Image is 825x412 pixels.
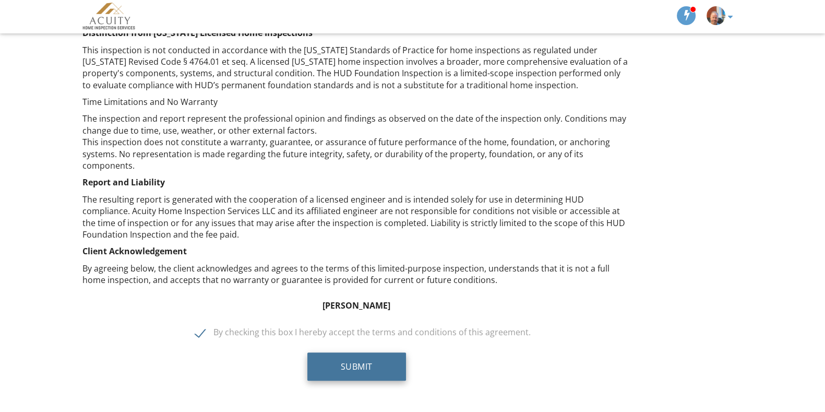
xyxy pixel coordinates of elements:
p: The inspection and report represent the professional opinion and findings as observed on the date... [82,113,630,171]
p: This inspection is not conducted in accordance with the [US_STATE] Standards of Practice for home... [82,44,630,91]
p: The resulting report is generated with the cooperation of a licensed engineer and is intended sol... [82,194,630,241]
label: By checking this box I hereby accept the terms and conditions of this agreement. [195,327,531,340]
img: img_1592.jpg [707,6,725,25]
strong: Client Acknowledgement [82,245,187,257]
p: By agreeing below, the client acknowledges and agrees to the terms of this limited-purpose inspec... [82,263,630,286]
strong: Report and Liability [82,176,165,188]
button: Submit [307,352,406,381]
p: Time Limitations and No Warranty [82,96,630,108]
img: Acuity Home Inspection Services [82,3,135,31]
strong: [PERSON_NAME] [322,300,390,311]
